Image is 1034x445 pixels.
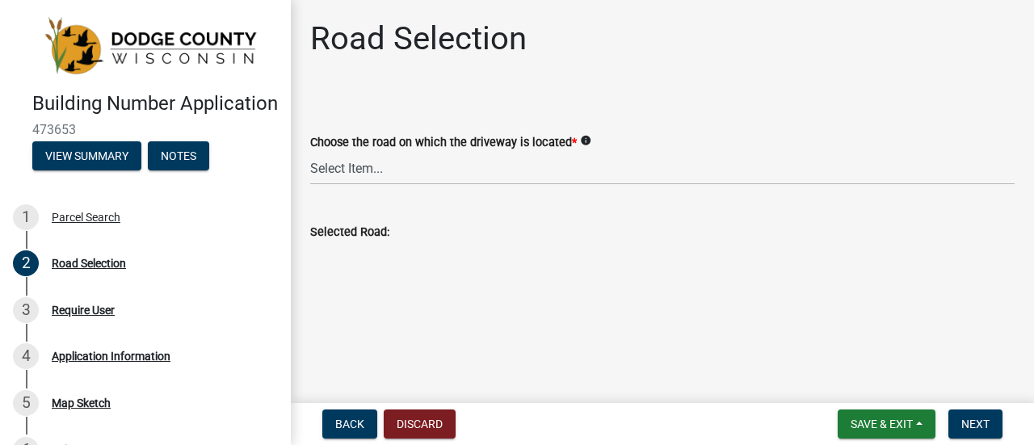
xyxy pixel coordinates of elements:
button: Discard [384,409,456,439]
div: Road Selection [52,258,126,269]
div: Require User [52,304,115,316]
button: Save & Exit [838,409,935,439]
button: Back [322,409,377,439]
button: View Summary [32,141,141,170]
div: 5 [13,390,39,416]
wm-modal-confirm: Notes [148,150,209,163]
div: 1 [13,204,39,230]
button: Next [948,409,1002,439]
span: Next [961,418,990,430]
span: 473653 [32,122,258,137]
span: Save & Exit [851,418,913,430]
span: Back [335,418,364,430]
div: 4 [13,343,39,369]
h1: Road Selection [310,19,527,58]
label: Choose the road on which the driveway is located [310,137,577,149]
h4: Building Number Application [32,92,278,115]
img: Dodge County, Wisconsin [32,17,265,75]
div: Application Information [52,351,170,362]
label: Selected Road: [310,227,389,238]
wm-modal-confirm: Summary [32,150,141,163]
div: Parcel Search [52,212,120,223]
button: Notes [148,141,209,170]
i: info [580,135,591,146]
div: 2 [13,250,39,276]
div: Map Sketch [52,397,111,409]
div: 3 [13,297,39,323]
